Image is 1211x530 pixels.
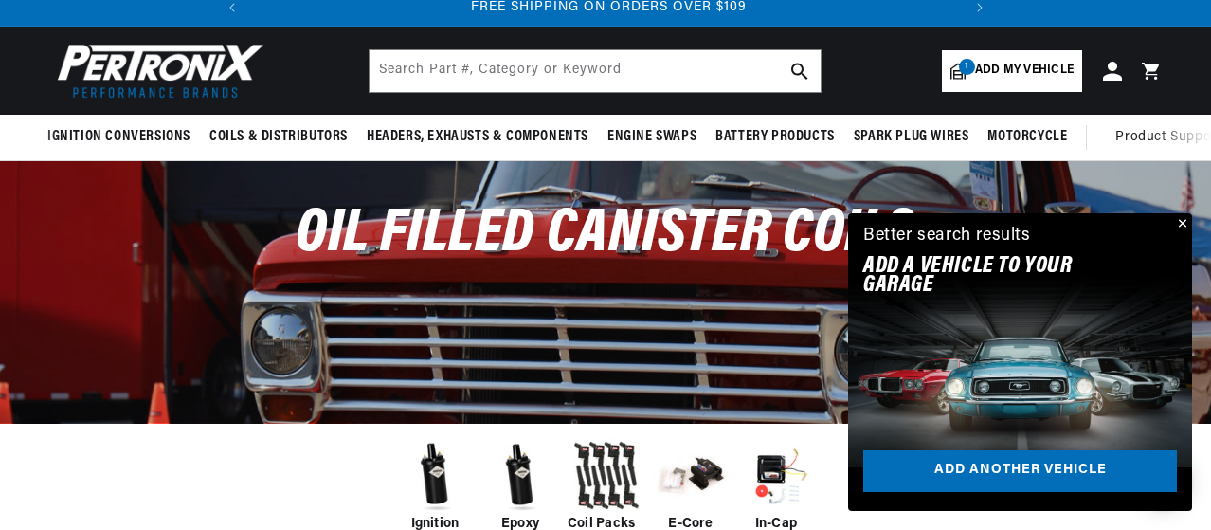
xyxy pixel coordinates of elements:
[607,127,696,147] span: Engine Swaps
[738,438,814,514] img: In-Cap Coils
[715,127,835,147] span: Battery Products
[987,127,1067,147] span: Motorcycle
[367,127,588,147] span: Headers, Exhausts & Components
[200,115,357,159] summary: Coils & Distributors
[47,115,200,159] summary: Ignition Conversions
[209,127,348,147] span: Coils & Distributors
[482,438,558,514] img: Epoxy Filled Canister Coils
[863,257,1130,296] h2: Add A VEHICLE to your garage
[844,115,979,159] summary: Spark Plug Wires
[1169,213,1192,236] button: Close
[779,50,821,92] button: search button
[854,127,969,147] span: Spark Plug Wires
[568,438,643,514] img: Coil Packs
[975,62,1074,80] span: Add my vehicle
[47,127,190,147] span: Ignition Conversions
[397,438,473,514] img: Ignition Coils
[959,59,975,75] span: 1
[296,204,915,265] span: Oil Filled Canister Coils
[653,438,729,514] img: E-Core Coils
[863,223,1031,250] div: Better search results
[47,38,265,103] img: Pertronix
[370,50,821,92] input: Search Part #, Category or Keyword
[357,115,598,159] summary: Headers, Exhausts & Components
[978,115,1076,159] summary: Motorcycle
[706,115,844,159] summary: Battery Products
[863,450,1177,493] a: Add another vehicle
[942,50,1082,92] a: 1Add my vehicle
[598,115,706,159] summary: Engine Swaps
